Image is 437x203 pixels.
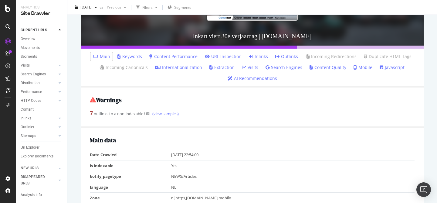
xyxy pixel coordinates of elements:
div: Visits [21,62,30,69]
td: NEWS/Articles [171,171,415,182]
a: Content Performance [149,53,198,60]
a: Search Engines [21,71,57,77]
div: Inlinks [21,115,31,122]
a: Visits [21,62,57,69]
div: Open Intercom Messenger [416,182,431,197]
div: Filters [142,5,153,10]
a: Sitemaps [21,133,57,139]
div: Movements [21,45,40,51]
button: Previous [104,2,129,12]
a: Javascript [380,64,405,71]
button: [DATE] [72,2,100,12]
a: NEW URLS [21,165,57,171]
h3: Inkart viert 30e verjaardag | [DOMAIN_NAME] [81,27,424,46]
a: Distribution [21,80,57,86]
a: Content Quality [310,64,346,71]
a: Incoming Redirections [305,53,357,60]
a: AI Recommendations [228,75,277,81]
a: (view samples) [151,111,179,116]
span: Previous [104,5,121,10]
div: Explorer Bookmarks [21,153,53,160]
a: Duplicate HTML Tags [364,53,412,60]
div: Overview [21,36,35,42]
a: Outlinks [21,124,57,130]
a: Visits [242,64,258,71]
div: outlinks to a non-indexable URL [90,109,415,117]
div: Analytics [21,5,62,10]
div: Outlinks [21,124,34,130]
td: Is Indexable [90,160,171,171]
div: HTTP Codes [21,98,41,104]
a: Overview [21,36,63,42]
h2: Warnings [90,97,415,103]
a: Mobile [354,64,372,71]
td: [DATE] 22:54:00 [171,150,415,160]
a: Inlinks [249,53,268,60]
a: Inlinks [21,115,57,122]
div: Content [21,106,34,113]
a: HTTP Codes [21,98,57,104]
div: NEW URLS [21,165,39,171]
td: Date Crawled [90,150,171,160]
a: Movements [21,45,63,51]
td: Yes [171,160,415,171]
a: Content [21,106,63,113]
div: Performance [21,89,42,95]
span: Segments [174,5,191,10]
a: Keywords [117,53,142,60]
div: CURRENT URLS [21,27,47,33]
div: Segments [21,53,37,60]
a: Outlinks [275,53,298,60]
div: Distribution [21,80,40,86]
a: Url Explorer [21,144,63,151]
strong: 7 [90,109,93,117]
a: Performance [21,89,57,95]
h2: Main data [90,137,415,143]
button: Filters [134,2,160,12]
button: Segments [165,2,194,12]
a: DISAPPEARED URLS [21,174,57,187]
div: Analysis Info [21,192,42,198]
a: Analysis Info [21,192,63,198]
a: Main [93,53,110,60]
span: vs [100,5,104,10]
div: Sitemaps [21,133,36,139]
a: Segments [21,53,63,60]
a: URL Inspection [205,53,242,60]
td: NL [171,182,415,193]
a: Internationalization [155,64,202,71]
a: Incoming Canonicals [100,64,148,71]
td: botify_pagetype [90,171,171,182]
a: Extraction [209,64,235,71]
div: Url Explorer [21,144,39,151]
div: DISAPPEARED URLS [21,174,51,187]
a: Explorer Bookmarks [21,153,63,160]
span: 2025 Aug. 23rd [80,5,92,10]
div: Search Engines [21,71,46,77]
td: language [90,182,171,193]
div: SiteCrawler [21,10,62,17]
a: Search Engines [266,64,302,71]
a: CURRENT URLS [21,27,57,33]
